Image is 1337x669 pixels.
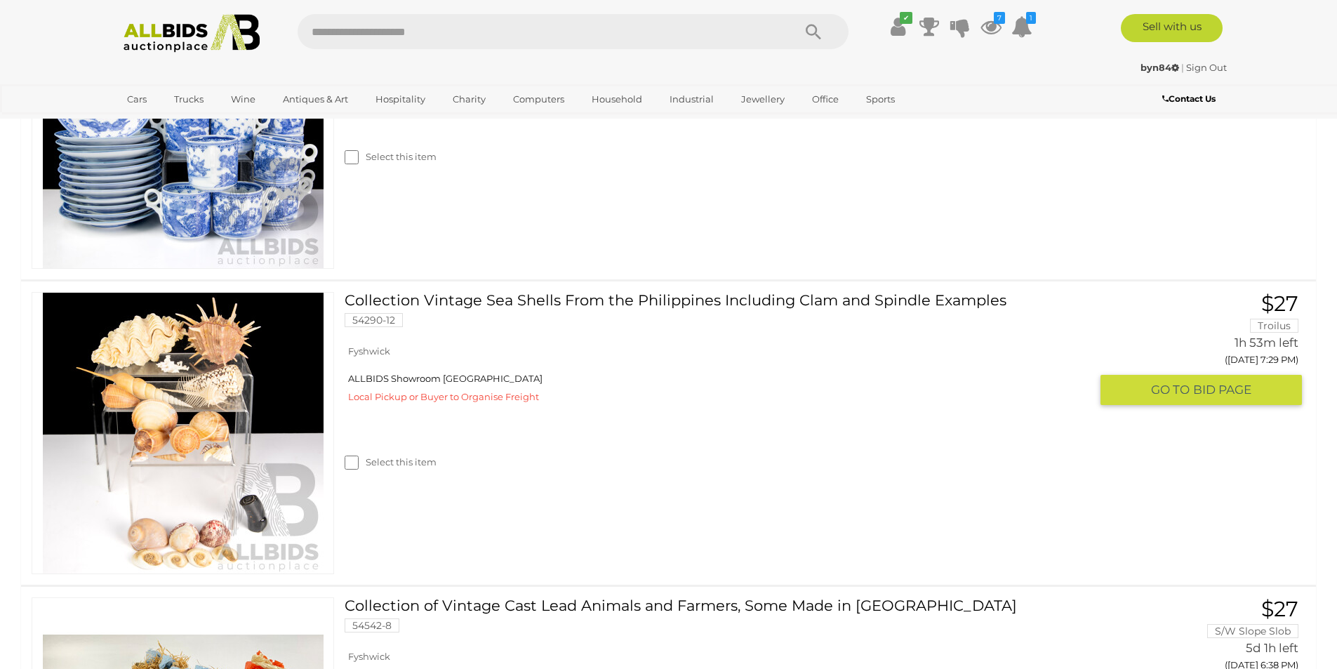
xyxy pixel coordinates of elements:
[994,12,1005,24] i: 7
[900,12,912,24] i: ✔
[165,88,213,111] a: Trucks
[803,88,848,111] a: Office
[274,88,357,111] a: Antiques & Art
[43,293,324,574] img: 54290-12a.jpg
[222,88,265,111] a: Wine
[1100,375,1302,405] button: GO TOBID PAGE
[355,292,1089,338] a: Collection Vintage Sea Shells From the Philippines Including Clam and Spindle Examples 54290-12
[1140,62,1181,73] a: byn84
[1162,93,1216,104] b: Contact Us
[980,14,1002,39] a: 7
[732,88,794,111] a: Jewellery
[1193,382,1251,398] span: BID PAGE
[1261,291,1298,317] span: $27
[778,14,849,49] button: Search
[1140,62,1179,73] strong: byn84
[355,597,1089,643] a: Collection of Vintage Cast Lead Animals and Farmers, Some Made in [GEOGRAPHIC_DATA] 54542-8
[1186,62,1227,73] a: Sign Out
[660,88,723,111] a: Industrial
[857,88,904,111] a: Sports
[1011,14,1032,39] a: 1
[118,88,156,111] a: Cars
[1181,62,1184,73] span: |
[366,88,434,111] a: Hospitality
[116,14,268,53] img: Allbids.com.au
[1121,14,1223,42] a: Sell with us
[345,150,437,164] label: Select this item
[444,88,495,111] a: Charity
[1026,12,1036,24] i: 1
[1151,382,1193,398] span: GO TO
[1162,91,1219,107] a: Contact Us
[118,111,236,134] a: [GEOGRAPHIC_DATA]
[1261,596,1298,622] span: $27
[1111,292,1302,406] a: $27 Troilus 1h 53m left ([DATE] 7:29 PM) GO TOBID PAGE
[345,456,437,469] label: Select this item
[583,88,651,111] a: Household
[504,88,573,111] a: Computers
[888,14,909,39] a: ✔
